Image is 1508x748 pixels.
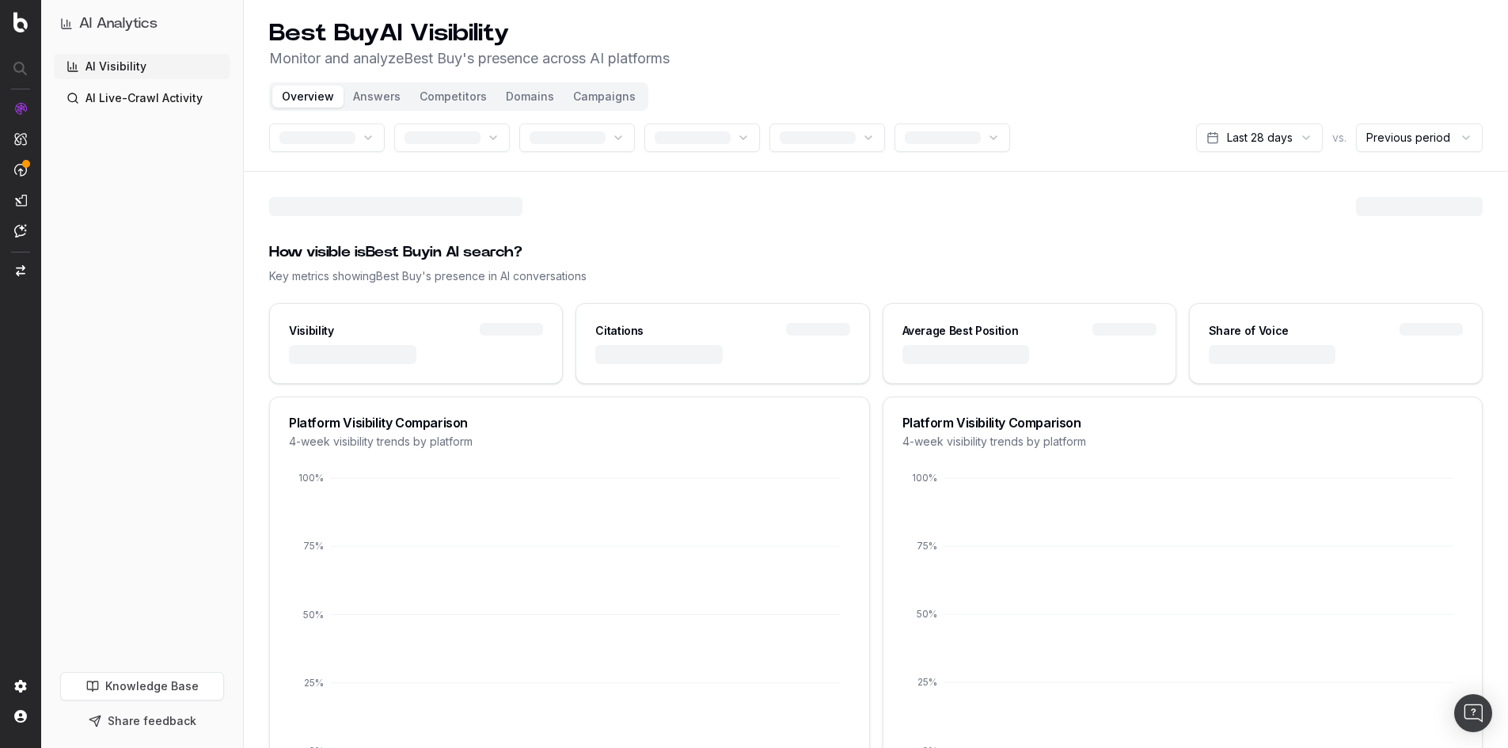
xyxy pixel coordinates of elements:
[917,609,937,621] tspan: 50%
[269,19,670,47] h1: Best Buy AI Visibility
[54,54,230,79] a: AI Visibility
[269,268,1483,284] div: Key metrics showing Best Buy 's presence in AI conversations
[303,540,324,552] tspan: 75%
[917,677,937,689] tspan: 25%
[14,224,27,237] img: Assist
[298,472,324,484] tspan: 100%
[1454,694,1492,732] div: Open Intercom Messenger
[14,102,27,115] img: Analytics
[289,434,850,450] div: 4-week visibility trends by platform
[564,85,645,108] button: Campaigns
[269,47,670,70] p: Monitor and analyze Best Buy 's presence across AI platforms
[410,85,496,108] button: Competitors
[269,241,1483,264] div: How visible is Best Buy in AI search?
[902,323,1019,339] div: Average Best Position
[14,194,27,207] img: Studio
[14,132,27,146] img: Intelligence
[912,472,937,484] tspan: 100%
[917,540,937,552] tspan: 75%
[60,672,224,701] a: Knowledge Base
[60,707,224,735] button: Share feedback
[16,265,25,276] img: Switch project
[79,13,158,35] h1: AI Analytics
[303,609,324,621] tspan: 50%
[344,85,410,108] button: Answers
[304,677,324,689] tspan: 25%
[14,163,27,177] img: Activation
[1209,323,1289,339] div: Share of Voice
[1332,130,1347,146] span: vs.
[496,85,564,108] button: Domains
[14,710,27,723] img: My account
[595,323,644,339] div: Citations
[13,12,28,32] img: Botify logo
[289,416,850,429] div: Platform Visibility Comparison
[54,85,230,111] a: AI Live-Crawl Activity
[272,85,344,108] button: Overview
[14,680,27,693] img: Setting
[902,416,1464,429] div: Platform Visibility Comparison
[289,323,334,339] div: Visibility
[60,13,224,35] button: AI Analytics
[902,434,1464,450] div: 4-week visibility trends by platform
